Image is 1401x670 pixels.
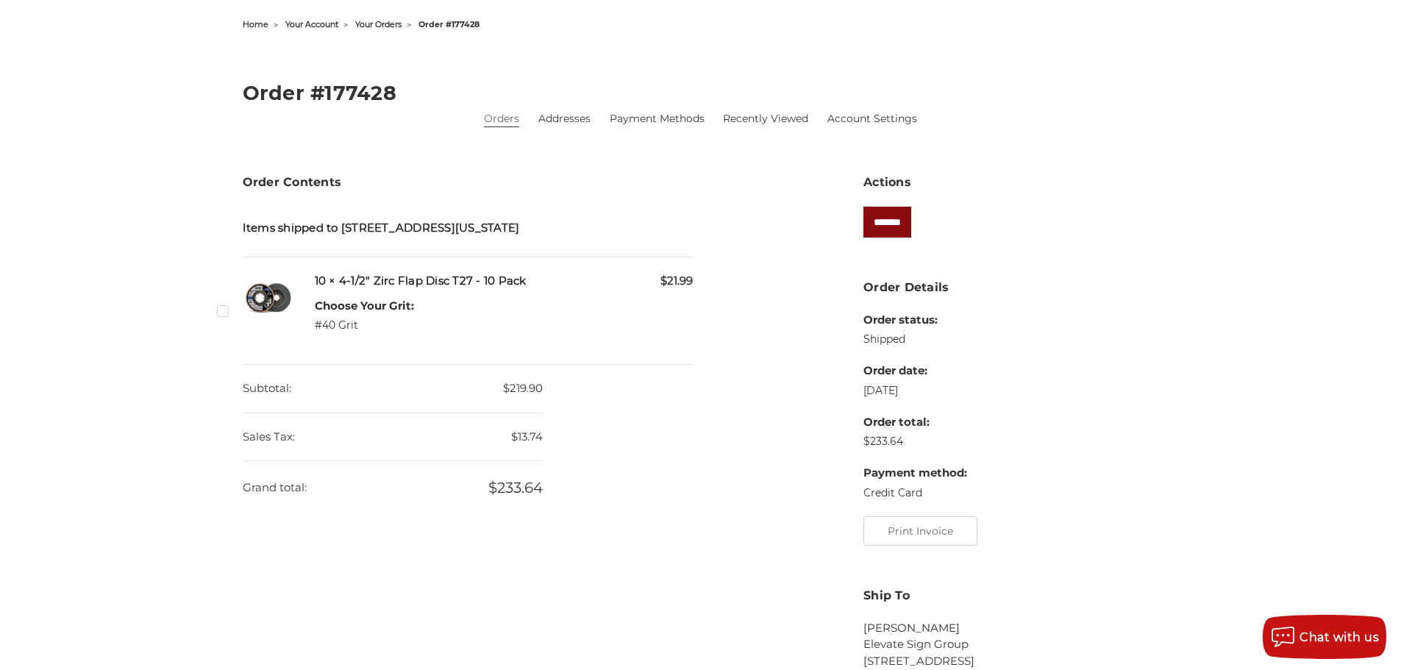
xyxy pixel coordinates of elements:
a: Orders [484,111,519,126]
li: Elevate Sign Group [863,636,1158,653]
dt: Order status: [863,312,967,329]
a: Account Settings [827,111,917,126]
button: Chat with us [1263,615,1386,659]
a: your account [285,19,338,29]
a: your orders [355,19,402,29]
dt: Grand total: [243,464,307,512]
dd: $233.64 [863,434,967,449]
button: Print Invoice [863,516,977,546]
a: Addresses [538,111,591,126]
a: Payment Methods [610,111,705,126]
a: Recently Viewed [723,111,808,126]
h5: 10 × 4-1/2" Zirc Flap Disc T27 - 10 Pack [315,273,694,290]
dd: $13.74 [243,413,543,462]
h2: Order #177428 [243,83,1159,103]
li: [STREET_ADDRESS] [863,653,1158,670]
h5: Items shipped to [STREET_ADDRESS][US_STATE] [243,220,694,237]
dd: $219.90 [243,365,543,413]
img: 4-1/2" Zirc Flap Disc T27 - 10 Pack [243,273,294,324]
dt: Order total: [863,414,967,431]
dd: Credit Card [863,485,967,501]
h3: Order Details [863,279,1158,296]
h3: Ship To [863,587,1158,605]
dt: Sales Tax: [243,413,295,461]
li: [PERSON_NAME] [863,620,1158,637]
dt: Subtotal: [243,365,291,413]
a: home [243,19,268,29]
dd: Shipped [863,332,967,347]
dt: Choose Your Grit: [315,298,414,315]
h3: Order Contents [243,174,694,191]
dt: Payment method: [863,465,967,482]
span: Chat with us [1300,630,1379,644]
dt: Order date: [863,363,967,379]
span: order #177428 [418,19,480,29]
dd: [DATE] [863,383,967,399]
h3: Actions [863,174,1158,191]
span: $21.99 [660,273,693,290]
dd: $233.64 [243,461,543,514]
dd: #40 Grit [315,318,414,333]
